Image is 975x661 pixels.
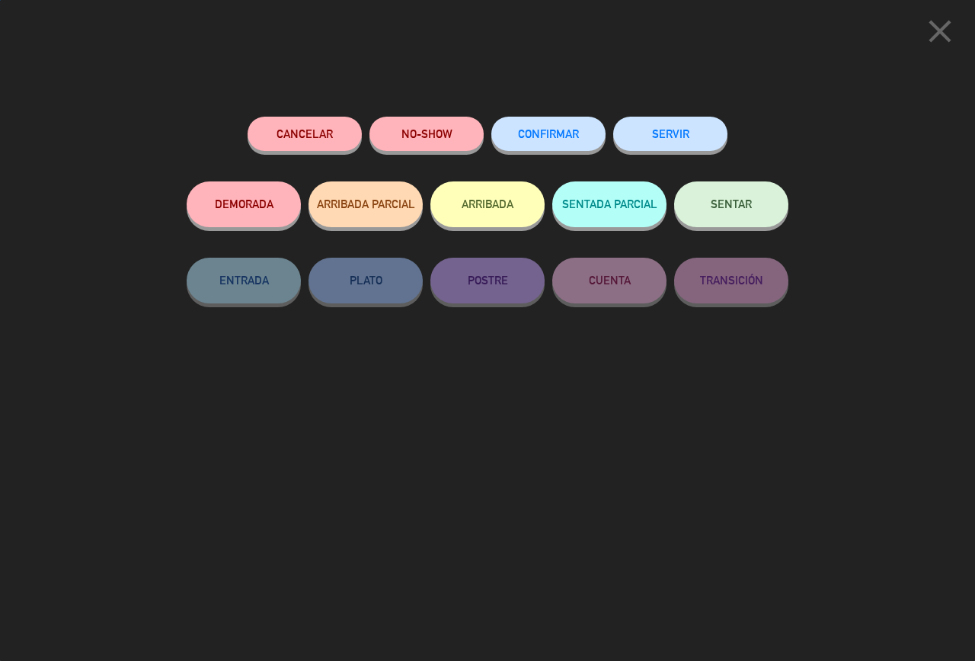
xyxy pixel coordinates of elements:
button: DEMORADA [187,181,301,227]
button: PLATO [308,258,423,303]
i: close [921,12,959,50]
button: ARRIBADA [430,181,545,227]
button: SERVIR [613,117,727,151]
button: CUENTA [552,258,667,303]
span: CONFIRMAR [518,127,579,140]
button: POSTRE [430,258,545,303]
button: ENTRADA [187,258,301,303]
button: NO-SHOW [369,117,484,151]
span: SENTAR [711,197,752,210]
span: ARRIBADA PARCIAL [317,197,415,210]
button: SENTADA PARCIAL [552,181,667,227]
button: TRANSICIÓN [674,258,788,303]
button: Cancelar [248,117,362,151]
